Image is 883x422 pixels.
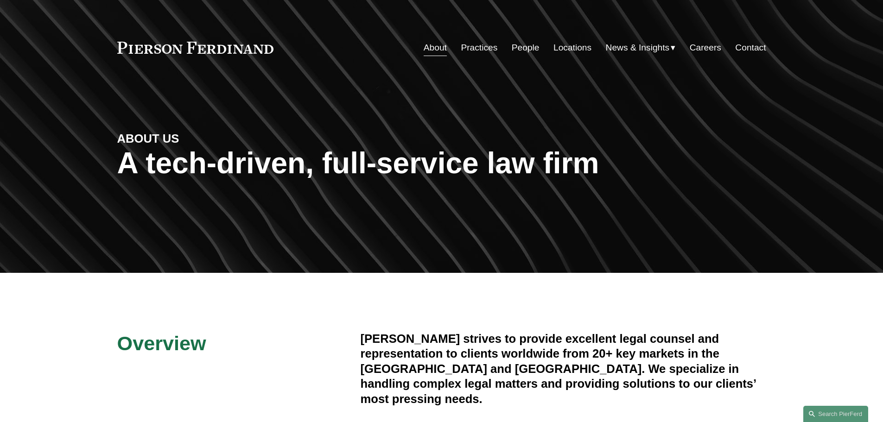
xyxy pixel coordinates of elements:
[512,39,540,57] a: People
[461,39,497,57] a: Practices
[553,39,591,57] a: Locations
[735,39,766,57] a: Contact
[117,146,766,180] h1: A tech-driven, full-service law firm
[606,40,670,56] span: News & Insights
[361,331,766,406] h4: [PERSON_NAME] strives to provide excellent legal counsel and representation to clients worldwide ...
[606,39,676,57] a: folder dropdown
[690,39,721,57] a: Careers
[803,406,868,422] a: Search this site
[117,332,206,354] span: Overview
[424,39,447,57] a: About
[117,132,179,145] strong: ABOUT US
